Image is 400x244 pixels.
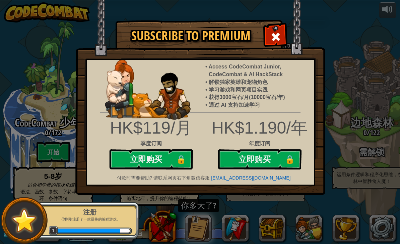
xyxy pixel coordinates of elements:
[218,149,302,169] button: 立即购买🔒
[48,217,132,222] p: 你刚刚注册了一款最棒的编程游戏。
[209,86,307,94] li: 学习游戏和网页项目实践
[209,94,307,101] li: 获得3000宝石/月(10000宝石/年)
[48,207,132,217] div: 注册
[105,60,191,120] img: anya-and-nando-pet.webp
[209,79,307,86] li: 解锁独家英雄和宠物角色
[209,101,307,109] li: 通过 AI 支持加速学习
[9,205,40,235] img: default.png
[122,29,260,43] h1: Subscribe to Premium
[117,175,210,181] span: 付款时需要帮助? 请联系网页右下角微信客服
[82,116,319,140] div: HK$1.190/年
[82,140,319,148] div: 年度订阅
[49,226,58,235] span: 1
[107,116,195,140] div: HK$119/月
[107,140,195,148] div: 季度订阅
[109,149,193,169] button: 立即购买🔒
[211,175,290,181] a: [EMAIL_ADDRESS][DOMAIN_NAME]
[209,63,307,79] li: Access CodeCombat Junior, CodeCombat & AI HackStack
